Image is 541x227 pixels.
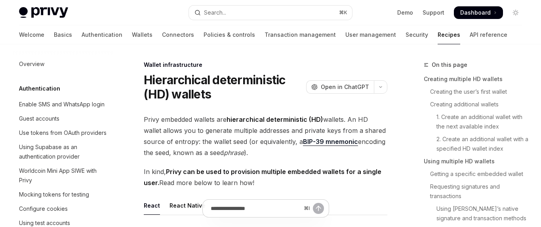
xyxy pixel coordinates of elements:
a: 1. Create an additional wallet with the next available index [424,111,528,133]
a: Wallets [132,25,152,44]
a: BIP-39 mnemonic [303,138,358,146]
div: Guest accounts [19,114,59,123]
a: Demo [397,9,413,17]
span: Dashboard [460,9,491,17]
a: User management [345,25,396,44]
a: Support [423,9,444,17]
a: Requesting signatures and transactions [424,180,528,202]
span: In kind, Read more below to learn how! [144,166,387,188]
a: Using Supabase as an authentication provider [13,140,114,164]
a: Basics [54,25,72,44]
a: Authentication [82,25,122,44]
h5: Authentication [19,84,60,93]
div: Use tokens from OAuth providers [19,128,107,138]
a: Dashboard [454,6,503,19]
div: React [144,196,160,215]
div: Using Supabase as an authentication provider [19,142,109,161]
span: On this page [432,60,467,70]
button: Toggle dark mode [509,6,522,19]
span: ⌘ K [339,9,347,16]
div: Overview [19,59,44,69]
a: Security [406,25,428,44]
strong: hierarchical deterministic (HD) [227,115,323,123]
div: Wallet infrastructure [144,61,387,69]
button: Open in ChatGPT [306,80,374,94]
a: Mocking tokens for testing [13,187,114,202]
a: Configure cookies [13,202,114,216]
span: Privy embedded wallets are wallets. An HD wallet allows you to generate multiple addresses and pr... [144,114,387,158]
div: Configure cookies [19,204,68,214]
div: Search... [204,8,226,17]
a: Enable SMS and WhatsApp login [13,97,114,112]
div: React Native [170,196,206,215]
a: Creating the user’s first wallet [424,85,528,98]
strong: Privy can be used to provision multiple embedded wallets for a single user. [144,168,381,187]
a: API reference [470,25,507,44]
input: Ask a question... [211,200,301,217]
a: Transaction management [265,25,336,44]
span: Open in ChatGPT [321,83,369,91]
a: Using multiple HD wallets [424,155,528,168]
button: Send message [313,203,324,214]
a: Use tokens from OAuth providers [13,126,114,140]
a: Creating additional wallets [424,98,528,111]
a: 2. Create an additional wallet with a specified HD wallet index [424,133,528,155]
a: Creating multiple HD wallets [424,73,528,85]
a: Getting a specific embedded wallet [424,168,528,180]
div: Worldcoin Mini App SIWE with Privy [19,166,109,185]
div: Enable SMS and WhatsApp login [19,100,105,109]
a: Worldcoin Mini App SIWE with Privy [13,164,114,187]
a: Overview [13,57,114,71]
a: Using [PERSON_NAME]’s native signature and transaction methods [424,202,528,225]
a: Connectors [162,25,194,44]
a: Guest accounts [13,112,114,126]
em: phrase [224,149,244,157]
div: Mocking tokens for testing [19,190,89,199]
a: Policies & controls [204,25,255,44]
a: Recipes [438,25,460,44]
button: Open search [189,6,352,20]
a: Welcome [19,25,44,44]
img: light logo [19,7,68,18]
h1: Hierarchical deterministic (HD) wallets [144,73,303,101]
